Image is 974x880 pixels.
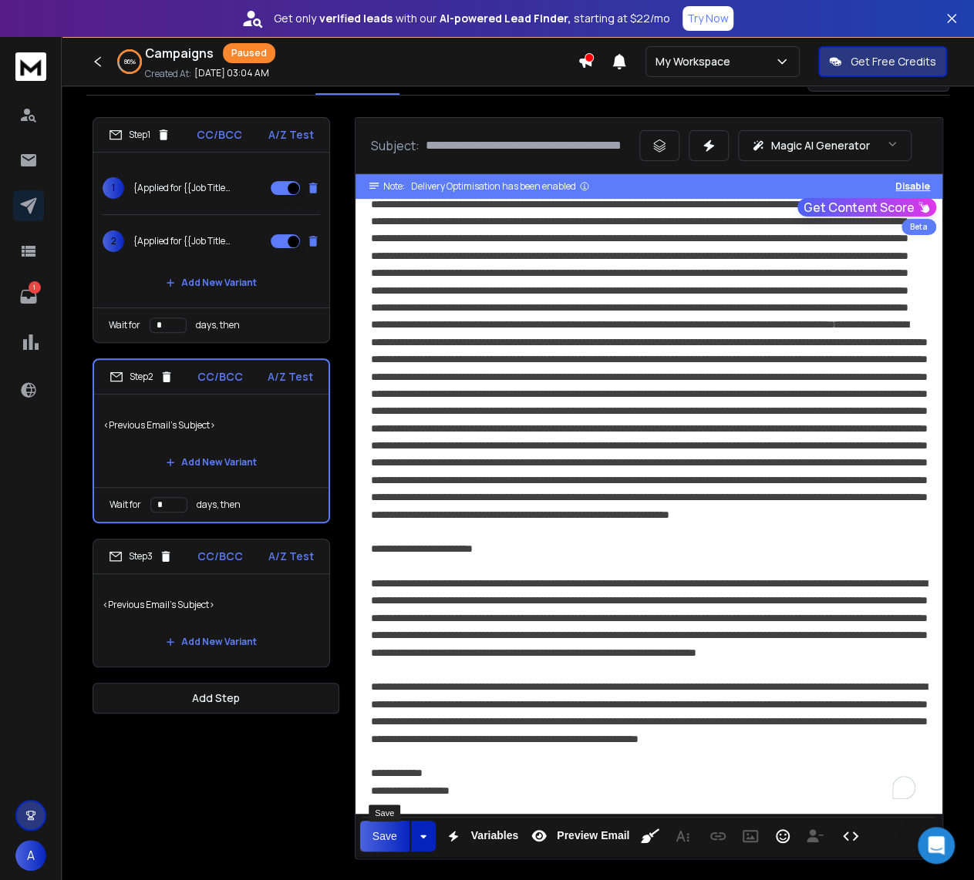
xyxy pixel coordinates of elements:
p: 1 [29,281,41,294]
button: Preview Email [524,821,632,851]
button: Variables [439,821,522,851]
h1: Campaigns [145,44,214,62]
li: Step3CC/BCCA/Z Test<Previous Email's Subject>Add New Variant [93,539,330,667]
p: Get Free Credits [851,54,936,69]
p: 86 % [124,57,136,66]
button: A [15,840,46,871]
button: Add New Variant [153,267,269,298]
p: Subject: [371,136,420,155]
div: Beta [902,219,936,235]
p: CC/BCC [197,127,242,143]
p: My Workspace [656,54,736,69]
strong: verified leads [319,11,393,26]
span: Preview Email [554,829,632,842]
p: <Previous Email's Subject> [103,583,320,626]
p: {Applied for {{Job Title}} at {{companyName|your organization}}|Application for {{Job Title}} at ... [133,235,232,247]
p: Wait for [109,319,140,331]
span: 2 [103,230,124,252]
button: Magic AI Generator [738,130,912,161]
button: Emoticons [768,821,797,851]
div: Step 1 [109,128,170,142]
button: More Text [668,821,697,851]
a: 1 [13,281,44,312]
button: Get Free Credits [818,46,947,77]
p: days, then [197,499,241,511]
p: days, then [196,319,240,331]
span: 1 [103,177,124,199]
p: Get only with our starting at $22/mo [274,11,670,26]
p: Magic AI Generator [771,138,870,153]
div: Open Intercom Messenger [918,827,955,864]
p: Wait for [110,499,141,511]
button: Save [360,821,409,851]
p: A/Z Test [268,369,313,385]
p: A/Z Test [268,549,314,564]
p: <Previous Email's Subject> [103,404,319,447]
p: [DATE] 03:04 AM [194,67,269,79]
div: Save [369,804,400,821]
button: Add Step [93,683,339,714]
span: Note: [383,180,405,193]
div: To enrich screen reader interactions, please activate Accessibility in Grammarly extension settings [356,199,942,815]
button: Get Content Score [797,198,936,217]
li: Step1CC/BCCA/Z Test1{Applied for {{Job Title}} at {{companyName|your organization}}|Application f... [93,117,330,343]
button: Try Now [682,6,733,31]
p: CC/BCC [197,549,243,564]
span: Variables [468,829,522,842]
button: Add New Variant [153,626,269,657]
p: Try Now [687,11,729,26]
p: A/Z Test [268,127,314,143]
button: Code View [836,821,865,851]
li: Step2CC/BCCA/Z Test<Previous Email's Subject>Add New VariantWait fordays, then [93,358,330,523]
button: Insert Unsubscribe Link [800,821,830,851]
button: Insert Link (Ctrl+K) [703,821,733,851]
div: Delivery Optimisation has been enabled [411,180,590,193]
div: Paused [223,43,275,63]
div: Step 2 [110,370,174,384]
button: Disable [895,180,930,193]
strong: AI-powered Lead Finder, [440,11,571,26]
img: logo [15,52,46,81]
p: {Applied for {{Job Title}} at {{companyName|your organization}}|Application for {{Job Title}} at ... [133,182,232,194]
button: Clean HTML [635,821,665,851]
div: Step 3 [109,549,173,563]
p: Created At: [145,68,191,80]
button: Add New Variant [153,447,269,478]
p: CC/BCC [197,369,243,385]
button: Insert Image (Ctrl+P) [736,821,765,851]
